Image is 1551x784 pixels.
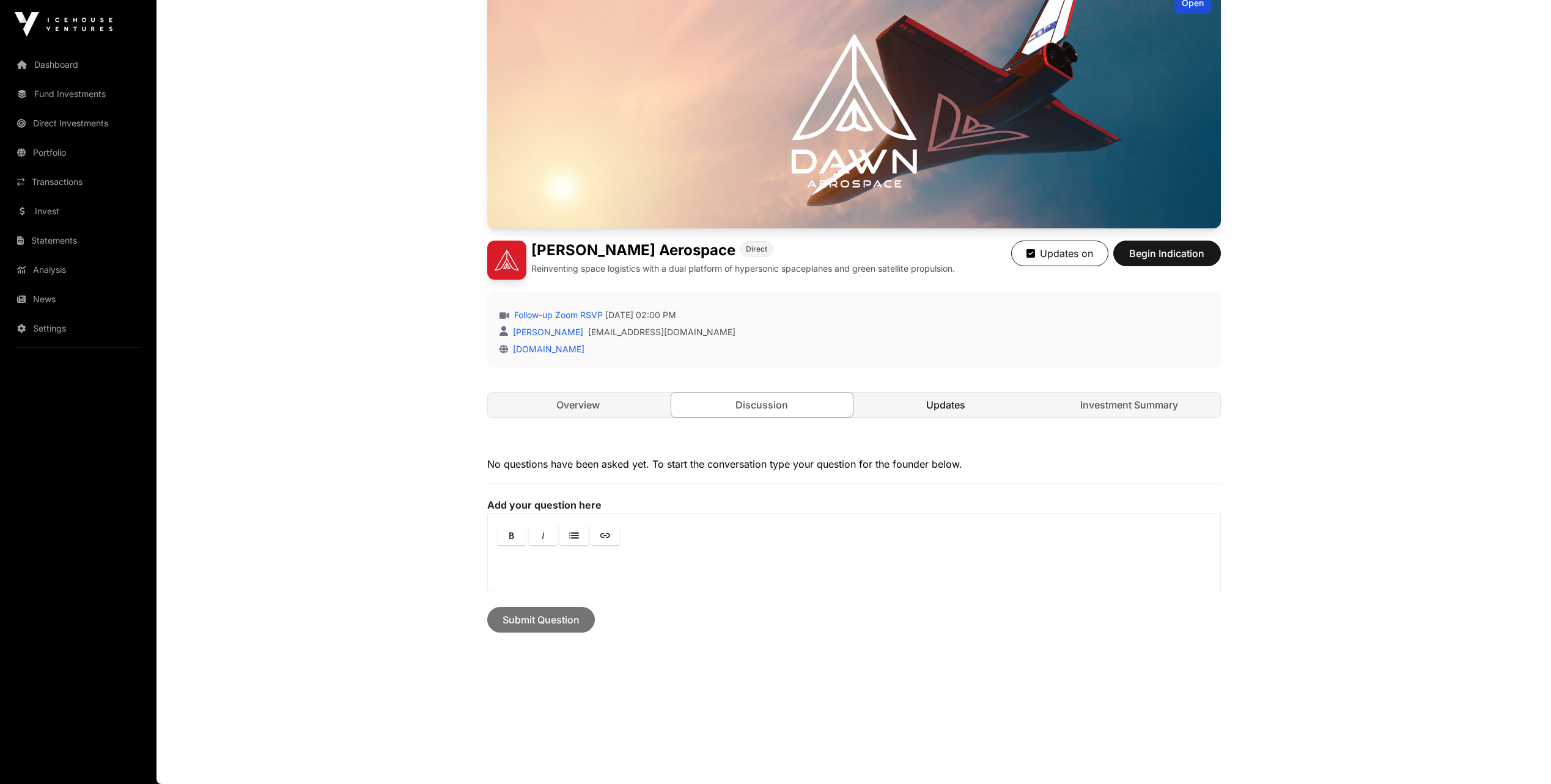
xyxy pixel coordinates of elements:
a: Bold [498,525,526,545]
a: Investment Summary [1039,393,1220,417]
iframe: Chat Widget [1490,725,1551,784]
a: Italic [529,525,557,545]
label: Add your question here [487,499,1221,511]
nav: Tabs [488,393,1220,417]
a: Begin Indication [1113,253,1221,265]
a: Link [591,525,619,545]
a: Lists [560,525,588,545]
a: Direct Investments [10,110,147,137]
a: Overview [488,393,669,417]
a: Follow-up Zoom RSVP [512,309,603,321]
span: [DATE] 02:00 PM [605,309,676,321]
a: Transactions [10,169,147,195]
a: [EMAIL_ADDRESS][DOMAIN_NAME] [588,326,735,338]
img: Dawn Aerospace [487,241,526,280]
h1: [PERSON_NAME] Aerospace [531,241,735,260]
p: No questions have been asked yet. To start the conversation type your question for the founder be... [487,457,1221,471]
a: [PERSON_NAME] [510,327,583,337]
a: News [10,286,147,313]
a: Discussion [671,392,853,418]
a: Settings [10,315,147,342]
span: Direct [746,244,767,254]
a: Dashboard [10,51,147,78]
img: Icehouse Ventures Logo [15,12,112,37]
a: Portfolio [10,139,147,166]
a: Analysis [10,256,147,283]
span: Begin Indication [1129,246,1206,261]
p: Reinventing space logistics with a dual platform of hypersonic spaceplanes and green satellite pr... [531,263,955,275]
a: Statements [10,227,147,254]
a: Fund Investments [10,81,147,107]
a: Invest [10,198,147,225]
button: Updates on [1011,241,1108,266]
a: Updates [855,393,1037,417]
button: Begin Indication [1113,241,1221,266]
a: [DOMAIN_NAME] [508,344,584,354]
